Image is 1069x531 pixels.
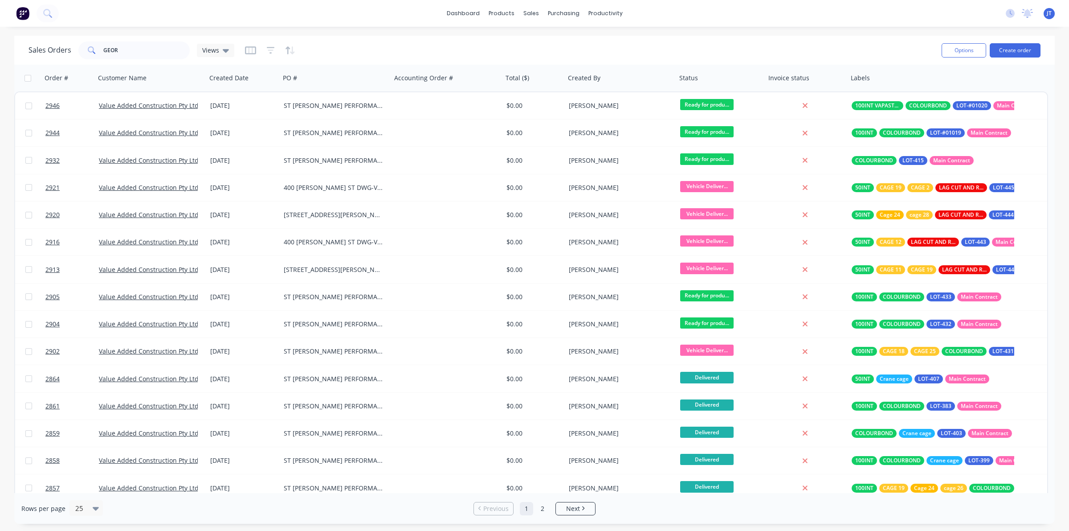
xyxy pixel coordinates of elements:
[202,45,219,55] span: Views
[45,229,99,255] a: 2916
[949,375,986,383] span: Main Contract
[543,7,584,20] div: purchasing
[284,347,383,356] div: ST [PERSON_NAME] PERFORMACE CENTRE ROOF DWG-VAE-RF102 RUN E
[569,429,668,438] div: [PERSON_NAME]
[855,128,873,137] span: 100INT
[45,92,99,119] a: 2946
[210,429,277,438] div: [DATE]
[945,347,983,356] span: COLOURBOND
[45,74,68,82] div: Order #
[880,238,902,247] span: CAGE 12
[29,46,71,54] h1: Sales Orders
[284,429,383,438] div: ST [PERSON_NAME] PERFORMANCE & TRAINING DWG-VAE-RF102 OA COWLS
[284,210,383,219] div: [STREET_ADDRESS][PERSON_NAME]-VAE-MW-01101 REV-A RUN C
[506,292,559,301] div: $0.00
[909,101,947,110] span: COLOURBOND
[99,429,199,437] a: Value Added Construction Pty Ltd
[956,101,987,110] span: LOT-#01020
[855,429,893,438] span: COLOURBOND
[45,347,60,356] span: 2902
[99,156,199,165] a: Value Added Construction Pty Ltd
[506,402,559,411] div: $0.00
[484,7,519,20] div: products
[679,74,698,82] div: Status
[992,347,1014,356] span: LOT-431
[855,375,870,383] span: 50INT
[933,156,970,165] span: Main Contract
[880,183,902,192] span: CAGE 19
[911,265,933,274] span: CAGE 19
[569,484,668,493] div: [PERSON_NAME]
[210,292,277,301] div: [DATE]
[852,101,1037,110] button: 100INT VAPASTOPCOLOURBONDLOT-#01020Main Contract
[506,484,559,493] div: $0.00
[99,238,199,246] a: Value Added Construction Pty Ltd
[855,292,873,301] span: 100INT
[284,128,383,137] div: ST [PERSON_NAME] PERFORMANCE CENTRE ROOF DWG-VAE-RF102 RUN i
[902,156,924,165] span: LOT-415
[99,320,199,328] a: Value Added Construction Pty Ltd
[880,265,902,274] span: CAGE 11
[566,504,580,513] span: Next
[99,183,199,192] a: Value Added Construction Pty Ltd
[680,153,734,165] span: Ready for produ...
[45,119,99,146] a: 2944
[914,484,934,493] span: Cage 24
[569,128,668,137] div: [PERSON_NAME]
[442,7,484,20] a: dashboard
[569,320,668,329] div: [PERSON_NAME]
[45,174,99,201] a: 2921
[880,210,900,219] span: Cage 24
[941,429,962,438] span: LOT-403
[911,238,955,247] span: LAG CUT AND READY
[284,265,383,274] div: [STREET_ADDRESS][PERSON_NAME]
[99,101,199,110] a: Value Added Construction Pty Ltd
[210,128,277,137] div: [DATE]
[283,74,297,82] div: PO #
[855,347,873,356] span: 100INT
[45,420,99,447] a: 2859
[680,263,734,274] span: Vehicle Deliver...
[852,156,974,165] button: COLOURBONDLOT-415Main Contract
[45,447,99,474] a: 2858
[284,292,383,301] div: ST [PERSON_NAME] PERFORMANCE CENTRE ROOF DWG-VAE-RF102 RUN G
[883,128,921,137] span: COLOURBOND
[1047,9,1052,17] span: JT
[993,183,1014,192] span: LOT-445
[855,265,870,274] span: 50INT
[997,101,1034,110] span: Main Contract
[880,375,909,383] span: Crane cage
[210,238,277,247] div: [DATE]
[855,238,870,247] span: 50INT
[45,265,60,274] span: 2913
[680,345,734,356] span: Vehicle Deliver...
[883,347,905,356] span: CAGE 18
[680,99,734,110] span: Ready for produ...
[284,156,383,165] div: ST [PERSON_NAME] PERFORMANCE CENTRE ROOF DWG-VAE-RF102 RUN H
[680,399,734,411] span: Delivered
[45,456,60,465] span: 2858
[852,429,1012,438] button: COLOURBONDCrane cageLOT-403Main Contract
[506,101,559,110] div: $0.00
[852,292,1001,301] button: 100INTCOLOURBONDLOT-433Main Contract
[680,126,734,137] span: Ready for produ...
[883,484,905,493] span: CAGE 19
[45,484,60,493] span: 2857
[506,456,559,465] div: $0.00
[21,504,65,513] span: Rows per page
[855,456,873,465] span: 100INT
[284,375,383,383] div: ST [PERSON_NAME] PERFORMANCE & TRAINING SITE MEASURES
[284,484,383,493] div: ST [PERSON_NAME] PERFORMANCE & TRAINING DWG-VAE-RF102 RUN C
[284,402,383,411] div: ST [PERSON_NAME] PERFORMANCE & TRAINING DWG-VAE-RF102 RUN B
[99,265,199,274] a: Value Added Construction Pty Ltd
[483,504,509,513] span: Previous
[99,128,199,137] a: Value Added Construction Pty Ltd
[569,265,668,274] div: [PERSON_NAME]
[584,7,627,20] div: productivity
[942,43,986,58] button: Options
[569,156,668,165] div: [PERSON_NAME]
[910,210,929,219] span: cage 28
[99,347,199,355] a: Value Added Construction Pty Ltd
[506,429,559,438] div: $0.00
[45,156,60,165] span: 2932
